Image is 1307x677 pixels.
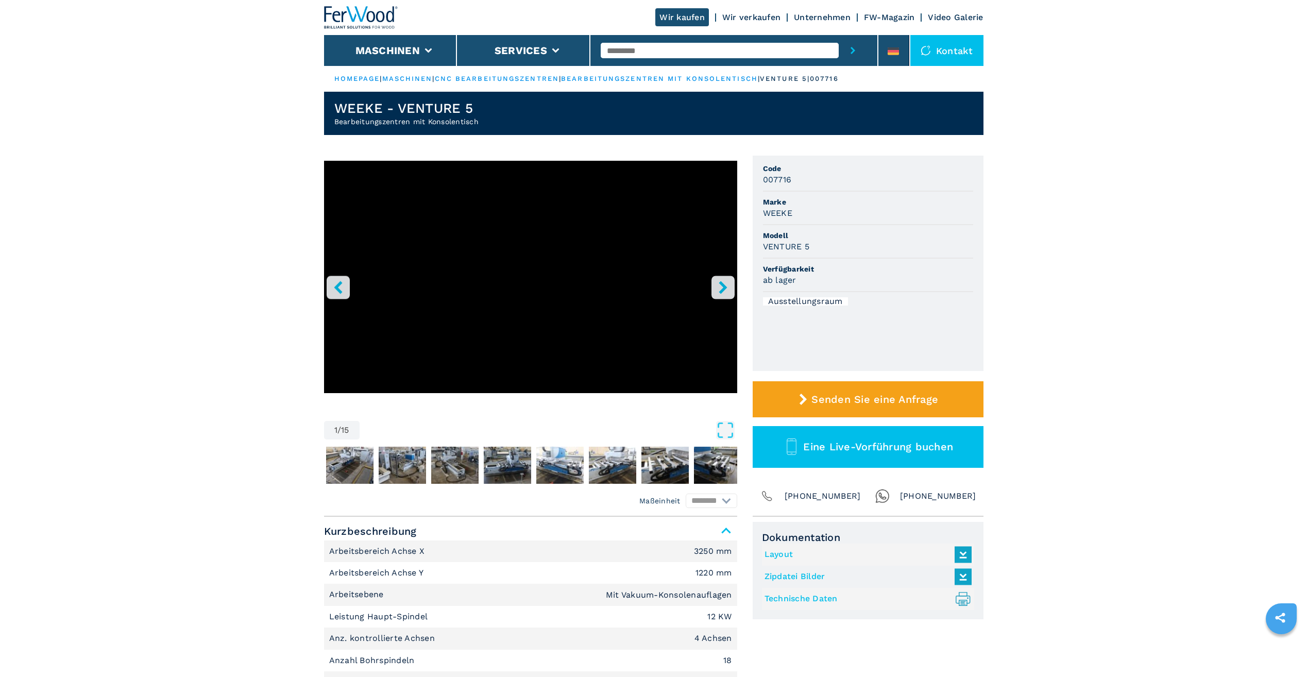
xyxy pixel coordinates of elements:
a: Zipdatei Bilder [765,568,966,585]
img: 3a9d3bc63696a0b8f550016952a4dd71 [536,447,584,484]
button: Go to Slide 5 [482,445,533,486]
img: Whatsapp [875,489,890,503]
a: maschinen [382,75,433,82]
a: Technische Daten [765,590,966,607]
button: Go to Slide 7 [587,445,638,486]
span: | [380,75,382,82]
nav: Thumbnail Navigation [324,445,737,486]
span: Kurzbeschreibung [324,522,737,540]
a: sharethis [1267,605,1293,631]
p: Arbeitsbereich Achse X [329,546,428,557]
button: Services [495,44,547,57]
h3: VENTURE 5 [763,241,809,252]
h3: 007716 [763,174,792,185]
a: Wir kaufen [655,8,709,26]
p: venture 5 | [760,74,810,83]
span: Modell [763,230,973,241]
span: 1 [334,426,337,434]
iframe: YouTube video player [324,161,737,393]
img: 153adad3cb21e18d7730b2f43ec5be94 [694,447,741,484]
p: Anz. kontrollierte Achsen [329,633,438,644]
button: Eine Live-Vorführung buchen [753,426,983,468]
em: 18 [723,656,732,665]
h3: ab lager [763,274,796,286]
em: 4 Achsen [694,634,732,642]
button: Go to Slide 9 [692,445,743,486]
div: Ausstellungsraum [763,297,848,306]
a: FW-Magazin [864,12,915,22]
button: left-button [327,276,350,299]
h1: WEEKE - VENTURE 5 [334,100,479,116]
img: Kontakt [921,45,931,56]
em: 1220 mm [695,569,732,577]
span: | [559,75,561,82]
a: bearbeitungszentren mit konsolentisch [561,75,758,82]
div: Go to Slide 1 [324,161,737,411]
button: Go to Slide 6 [534,445,586,486]
img: 86deb462a07d23dd909f7b23fab0e7c6 [589,447,636,484]
img: 51392728d95e8c8034405798a8558108 [431,447,479,484]
span: | [758,75,760,82]
div: Kontakt [910,35,983,66]
button: Senden Sie eine Anfrage [753,381,983,417]
span: 15 [341,426,349,434]
button: submit-button [839,35,867,66]
a: HOMEPAGE [334,75,380,82]
em: 3250 mm [694,547,732,555]
a: Layout [765,546,966,563]
img: 003ced9170aa5857def2459a9ddee2bf [641,447,689,484]
img: 09dadbed75d9427ba2a4faa73d251a0a [326,447,374,484]
a: Wir verkaufen [722,12,780,22]
button: Go to Slide 3 [377,445,428,486]
button: Go to Slide 8 [639,445,691,486]
img: Ferwood [324,6,398,29]
span: Dokumentation [762,531,974,544]
h3: WEEKE [763,207,792,219]
button: Maschinen [355,44,420,57]
span: [PHONE_NUMBER] [900,489,976,503]
span: Code [763,163,973,174]
button: Go to Slide 4 [429,445,481,486]
button: Open Fullscreen [362,421,735,439]
img: 71ce39c59a7dc8fea32636e06633c5a3 [379,447,426,484]
p: Anzahl Bohrspindeln [329,655,417,666]
span: / [337,426,341,434]
p: Leistung Haupt-Spindel [329,611,431,622]
span: | [432,75,434,82]
img: Phone [760,489,774,503]
span: [PHONE_NUMBER] [785,489,861,503]
a: cnc bearbeitungszentren [435,75,559,82]
button: right-button [711,276,735,299]
span: Marke [763,197,973,207]
button: Go to Slide 2 [324,445,376,486]
em: Maßeinheit [639,496,681,506]
span: Senden Sie eine Anfrage [811,393,938,405]
a: Unternehmen [794,12,851,22]
span: Eine Live-Vorführung buchen [803,441,953,453]
p: Arbeitsbereich Achse Y [329,567,427,579]
span: Verfügbarkeit [763,264,973,274]
em: 12 KW [707,613,732,621]
img: 94db9ce22273928e9b6097737b521bbe [484,447,531,484]
a: Video Galerie [928,12,983,22]
p: Arbeitsebene [329,589,386,600]
p: 007716 [810,74,839,83]
h2: Bearbeitungszentren mit Konsolentisch [334,116,479,127]
em: Mit Vakuum-Konsolenauflagen [606,591,732,599]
